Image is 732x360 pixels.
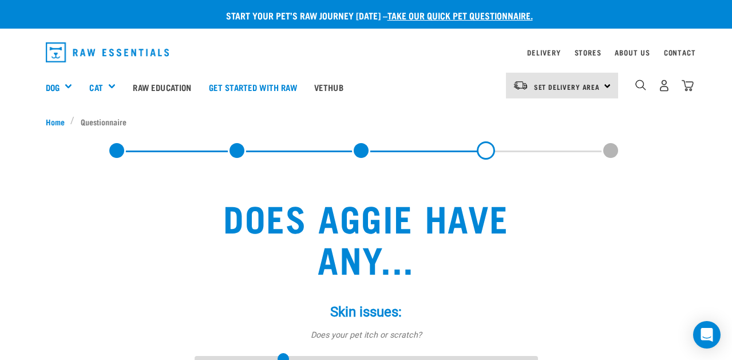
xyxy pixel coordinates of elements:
nav: dropdown navigation [37,38,696,67]
a: Contact [664,50,696,54]
p: Does your pet itch or scratch? [195,329,538,342]
span: Set Delivery Area [534,85,600,89]
img: home-icon@2x.png [682,80,694,92]
img: user.png [658,80,670,92]
img: Raw Essentials Logo [46,42,169,62]
a: Raw Education [124,64,200,110]
div: Open Intercom Messenger [693,321,721,349]
a: Home [46,116,71,128]
nav: breadcrumbs [46,116,687,128]
a: Get started with Raw [200,64,306,110]
label: Skin issues: [195,302,538,322]
a: Cat [89,81,102,94]
a: Dog [46,81,60,94]
a: Vethub [306,64,352,110]
a: take our quick pet questionnaire. [387,13,533,18]
span: Home [46,116,65,128]
img: home-icon-1@2x.png [635,80,646,90]
a: Delivery [527,50,560,54]
a: About Us [615,50,650,54]
img: van-moving.png [513,80,528,90]
a: Stores [575,50,602,54]
h2: Does Aggie have any... [204,196,529,279]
